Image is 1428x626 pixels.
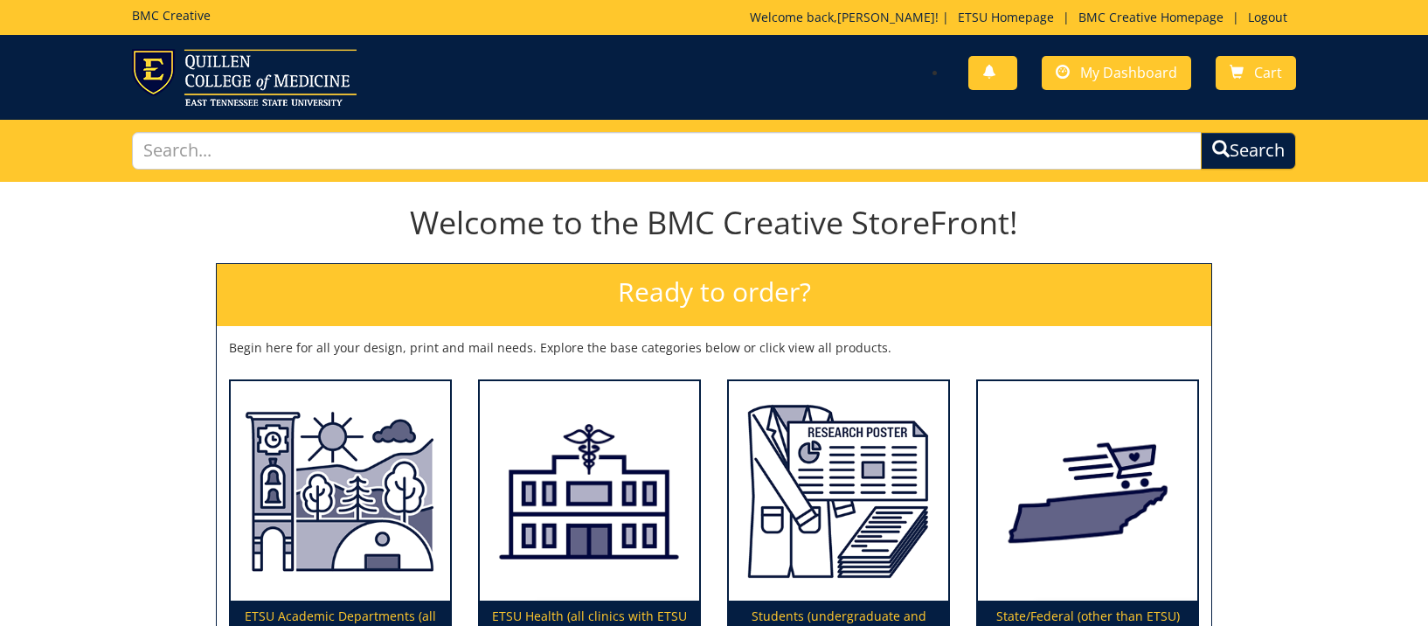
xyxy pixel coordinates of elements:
img: State/Federal (other than ETSU) [978,381,1197,602]
h2: Ready to order? [217,264,1211,326]
span: My Dashboard [1080,63,1177,82]
h5: BMC Creative [132,9,211,22]
p: Welcome back, ! | | | [750,9,1296,26]
img: ETSU logo [132,49,357,106]
img: ETSU Academic Departments (all colleges and departments) [231,381,450,602]
input: Search... [132,132,1202,170]
a: My Dashboard [1042,56,1191,90]
button: Search [1201,132,1296,170]
p: Begin here for all your design, print and mail needs. Explore the base categories below or click ... [229,339,1199,357]
h1: Welcome to the BMC Creative StoreFront! [216,205,1212,240]
img: Students (undergraduate and graduate) [729,381,948,602]
a: Cart [1216,56,1296,90]
a: BMC Creative Homepage [1070,9,1232,25]
a: [PERSON_NAME] [837,9,935,25]
a: Logout [1239,9,1296,25]
img: ETSU Health (all clinics with ETSU Health branding) [480,381,699,602]
a: ETSU Homepage [949,9,1063,25]
span: Cart [1254,63,1282,82]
